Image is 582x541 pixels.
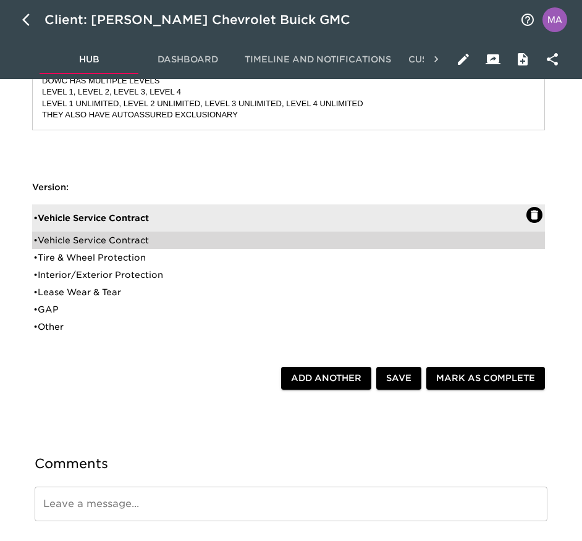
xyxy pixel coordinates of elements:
p: DOWC HAS MULTIPLE LEVELS [42,75,535,86]
div: •Tire & Wheel Protection [32,249,545,266]
div: • Interior/Exterior Protection [33,269,526,281]
div: • Other [33,321,526,333]
div: • Tire & Wheel Protection [33,251,526,264]
button: notifications [513,5,542,35]
button: Mark as Complete [426,367,545,390]
span: Customization [406,52,490,67]
p: THEY ALSO HAVE AUTOASSURED EXCLUSIONARY [42,109,535,120]
button: Add Another [281,367,371,390]
div: •Vehicle Service Contract [32,232,545,249]
div: • Lease Wear & Tear [33,286,526,298]
p: LEVEL 1, LEVEL 2, LEVEL 3, LEVEL 4 [42,86,535,98]
span: Dashboard [146,52,230,67]
div: • GAP [33,303,526,316]
span: Mark as Complete [436,371,535,386]
button: Internal Notes and Comments [508,44,538,74]
div: Client: [PERSON_NAME] Chevrolet Buick GMC [44,10,368,30]
button: Save [376,367,421,390]
div: •Other [32,318,545,335]
h5: Comments [35,455,547,472]
div: •Lease Wear & Tear [32,283,545,301]
span: Add Another [291,371,361,386]
div: • Vehicle Service Contract [33,212,526,224]
div: •GAP [32,301,545,318]
button: Client View [478,44,508,74]
button: Delete: Vehicle Service Contract [526,207,542,223]
p: LEVEL 1 UNLIMITED, LEVEL 2 UNLIMITED, LEVEL 3 UNLIMITED, LEVEL 4 UNLIMITED [42,98,535,109]
span: Hub [47,52,131,67]
span: Save [386,371,411,386]
img: Profile [542,7,567,32]
div: •Interior/Exterior Protection [32,266,545,283]
div: • Vehicle Service Contract [33,234,526,246]
h6: Version: [32,181,545,195]
div: •Vehicle Service Contract [32,204,545,232]
button: Edit Hub [449,44,478,74]
span: Timeline and Notifications [245,52,391,67]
